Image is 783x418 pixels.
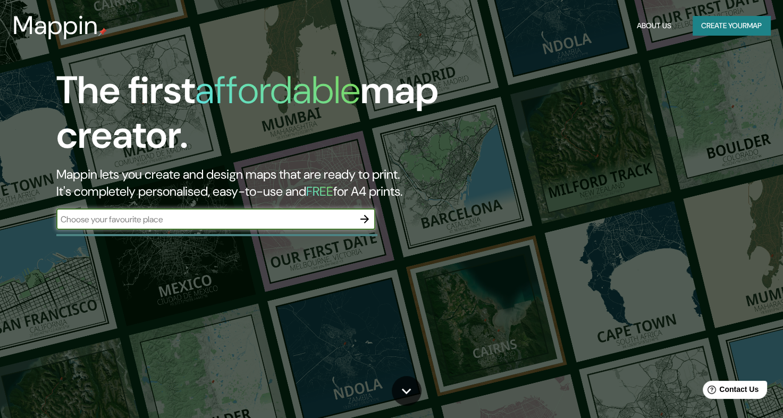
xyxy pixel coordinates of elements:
h1: The first map creator. [56,68,448,166]
h2: Mappin lets you create and design maps that are ready to print. It's completely personalised, eas... [56,166,448,200]
h5: FREE [306,183,333,199]
h3: Mappin [13,11,98,40]
h1: affordable [195,65,360,115]
button: Create yourmap [693,16,770,36]
img: mappin-pin [98,28,107,36]
iframe: Help widget launcher [688,377,771,406]
button: About Us [633,16,676,36]
input: Choose your favourite place [56,213,354,225]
